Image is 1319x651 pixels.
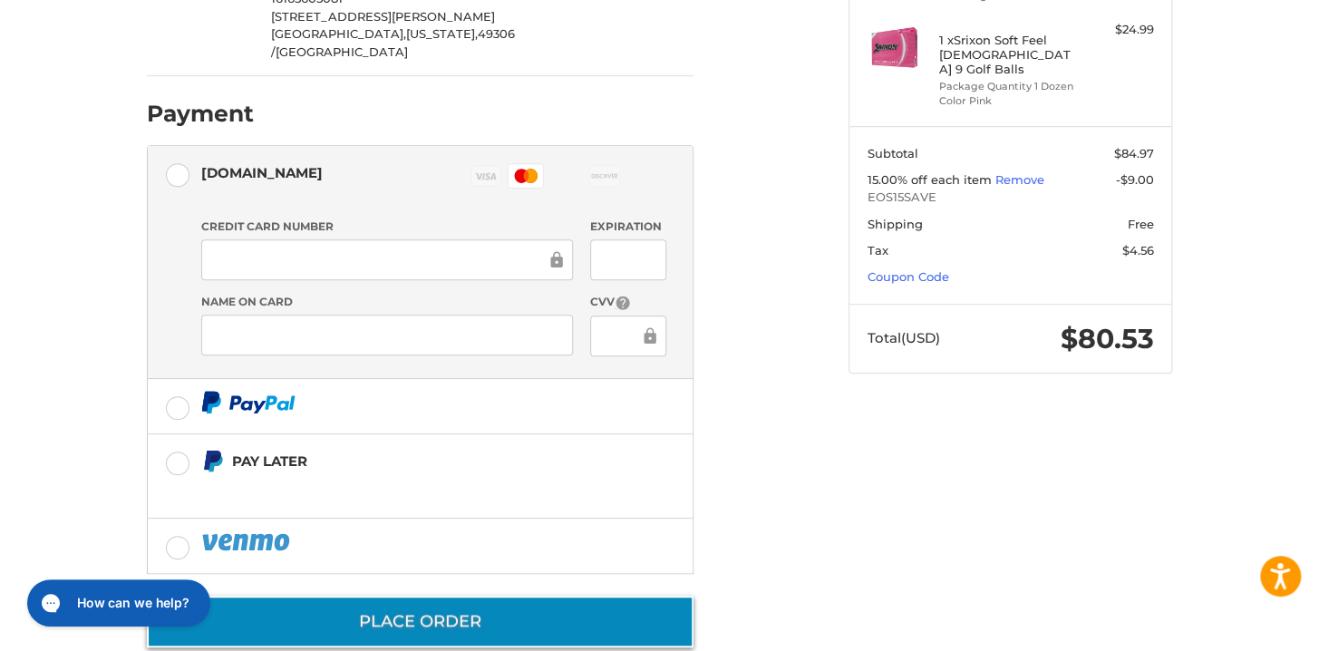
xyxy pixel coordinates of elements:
li: Package Quantity 1 Dozen [939,79,1078,94]
span: -$9.00 [1116,172,1154,187]
span: Free [1128,217,1154,231]
label: CVV [590,294,665,311]
span: [GEOGRAPHIC_DATA], [271,26,406,41]
span: [GEOGRAPHIC_DATA] [276,44,408,59]
div: Pay Later [232,446,579,476]
span: $4.56 [1122,243,1154,257]
img: PayPal icon [201,391,296,413]
img: Pay Later icon [201,450,224,472]
iframe: Gorgias live chat messenger [18,573,215,633]
label: Credit Card Number [201,219,573,235]
span: $84.97 [1114,146,1154,160]
iframe: PayPal Message 1 [201,481,580,496]
img: PayPal icon [201,530,294,553]
span: Total (USD) [868,329,940,346]
span: Shipping [868,217,923,231]
span: [STREET_ADDRESS][PERSON_NAME] [271,9,495,24]
div: $24.99 [1082,21,1154,39]
span: 49306 / [271,26,515,59]
div: [DOMAIN_NAME] [201,158,323,188]
span: EOS15SAVE [868,189,1154,207]
li: Color Pink [939,93,1078,109]
a: Remove [995,172,1044,187]
h2: Payment [147,100,254,128]
h4: 1 x Srixon Soft Feel [DEMOGRAPHIC_DATA] 9 Golf Balls [939,33,1078,77]
label: Name on Card [201,294,573,310]
span: 15.00% off each item [868,172,995,187]
button: Place Order [147,596,693,647]
span: Subtotal [868,146,918,160]
span: Tax [868,243,888,257]
a: Coupon Code [868,269,949,284]
label: Expiration [590,219,665,235]
span: [US_STATE], [406,26,478,41]
span: $80.53 [1061,322,1154,355]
